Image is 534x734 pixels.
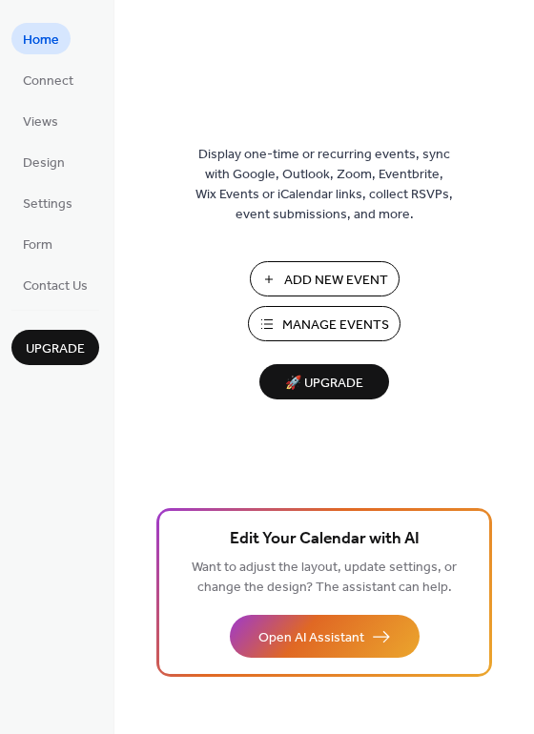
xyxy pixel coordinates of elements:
[11,64,85,95] a: Connect
[248,306,400,341] button: Manage Events
[11,105,70,136] a: Views
[11,187,84,218] a: Settings
[23,276,88,296] span: Contact Us
[230,526,420,553] span: Edit Your Calendar with AI
[23,194,72,214] span: Settings
[271,371,378,397] span: 🚀 Upgrade
[259,364,389,399] button: 🚀 Upgrade
[11,23,71,54] a: Home
[192,555,457,601] span: Want to adjust the layout, update settings, or change the design? The assistant can help.
[230,615,420,658] button: Open AI Assistant
[11,269,99,300] a: Contact Us
[23,112,58,133] span: Views
[11,228,64,259] a: Form
[258,628,364,648] span: Open AI Assistant
[11,330,99,365] button: Upgrade
[284,271,388,291] span: Add New Event
[11,146,76,177] a: Design
[282,316,389,336] span: Manage Events
[23,31,59,51] span: Home
[23,153,65,173] span: Design
[23,235,52,255] span: Form
[23,71,73,92] span: Connect
[195,145,453,225] span: Display one-time or recurring events, sync with Google, Outlook, Zoom, Eventbrite, Wix Events or ...
[26,339,85,359] span: Upgrade
[250,261,400,296] button: Add New Event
